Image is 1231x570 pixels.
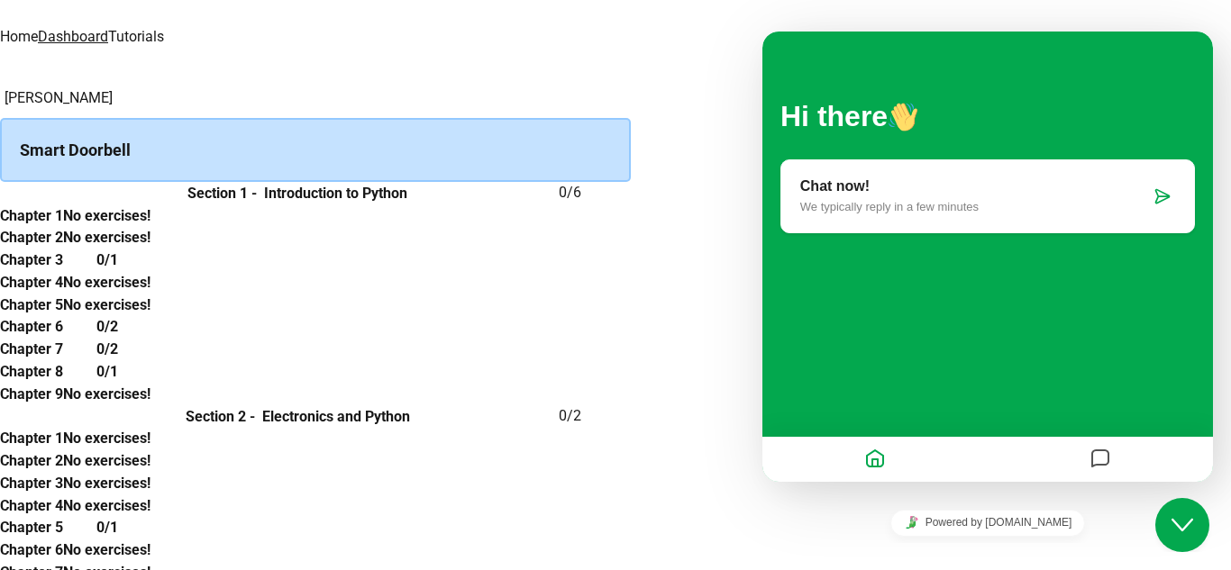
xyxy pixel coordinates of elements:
[63,428,150,449] h6: No exercises!
[264,183,407,204] h6: Introduction to Python
[96,249,118,271] h6: 0/1
[96,339,118,360] h6: 0/2
[63,473,150,494] h6: No exercises!
[762,502,1213,543] iframe: chat widget
[63,539,150,561] h6: No exercises!
[186,406,255,428] h6: Section 2 -
[96,517,118,538] h6: 0/1
[38,28,108,45] a: Dashboard
[559,182,631,204] h6: 0 / 6
[96,361,118,383] h6: 0/1
[96,316,118,338] h6: 0/2
[63,272,150,294] h6: No exercises!
[5,87,631,109] h6: [PERSON_NAME]
[187,183,257,204] h6: Section 1 -
[262,406,410,428] h6: Electronics and Python
[63,205,150,227] h6: No exercises!
[559,405,631,427] h6: 0 / 2
[108,28,164,45] a: Tutorials
[762,32,1213,482] iframe: chat widget
[1155,498,1213,552] iframe: chat widget
[63,294,150,316] h6: No exercises!
[63,227,150,249] h6: No exercises!
[63,384,150,405] h6: No exercises!
[63,495,150,517] h6: No exercises!
[63,450,150,472] h6: No exercises!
